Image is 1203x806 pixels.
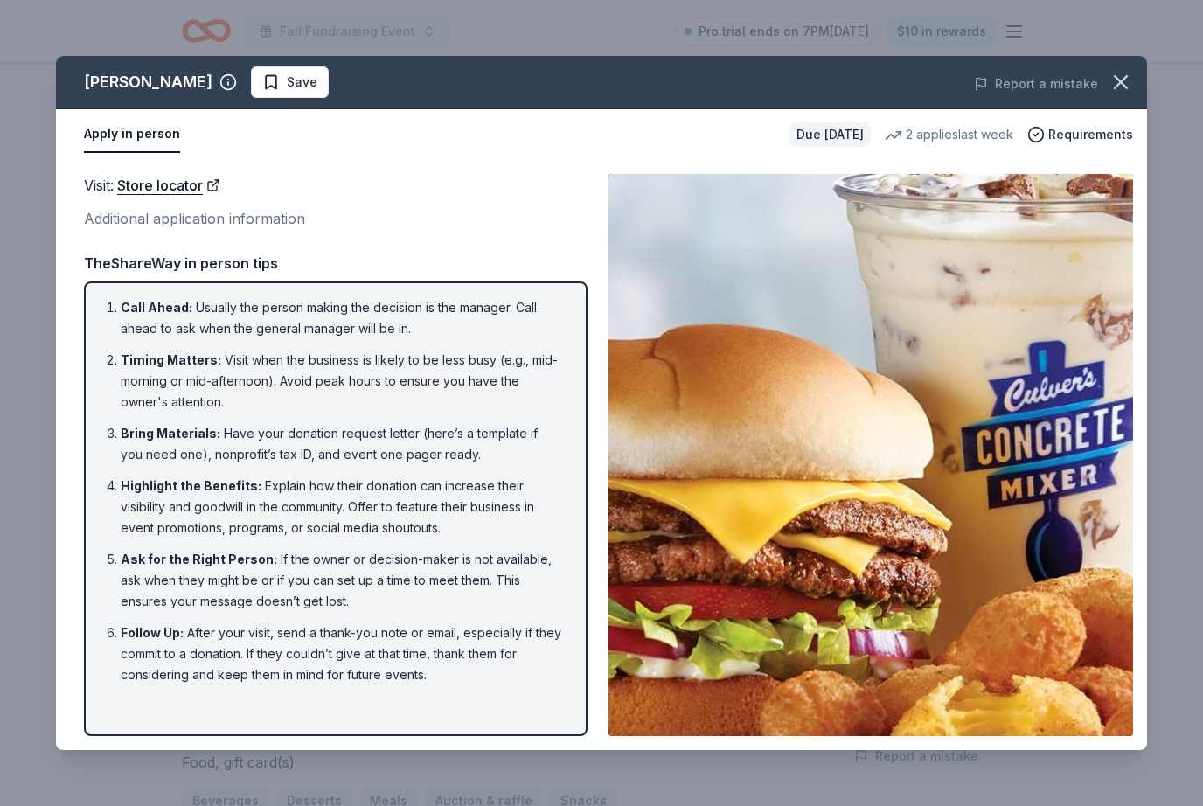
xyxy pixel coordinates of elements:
button: Report a mistake [974,73,1098,94]
div: Additional application information [84,207,588,230]
span: Ask for the Right Person : [121,552,277,566]
li: Explain how their donation can increase their visibility and goodwill in the community. Offer to ... [121,476,561,538]
button: Apply in person [84,116,180,153]
li: Visit when the business is likely to be less busy (e.g., mid-morning or mid-afternoon). Avoid pea... [121,350,561,413]
span: Follow Up : [121,625,184,640]
img: Image for Culver's [608,174,1133,736]
li: If the owner or decision-maker is not available, ask when they might be or if you can set up a ti... [121,549,561,612]
a: Store locator [117,174,220,197]
div: [PERSON_NAME] [84,68,212,96]
span: Bring Materials : [121,426,220,441]
span: Call Ahead : [121,300,192,315]
li: After your visit, send a thank-you note or email, especially if they commit to a donation. If the... [121,622,561,685]
div: Visit : [84,174,588,197]
li: Have your donation request letter (here’s a template if you need one), nonprofit’s tax ID, and ev... [121,423,561,465]
div: TheShareWay in person tips [84,252,588,274]
span: Timing Matters : [121,352,221,367]
span: Requirements [1048,124,1133,145]
div: Due [DATE] [789,122,871,147]
span: Highlight the Benefits : [121,478,261,493]
button: Requirements [1027,124,1133,145]
div: 2 applies last week [885,124,1013,145]
button: Save [251,66,329,98]
li: Usually the person making the decision is the manager. Call ahead to ask when the general manager... [121,297,561,339]
span: Save [287,72,317,93]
